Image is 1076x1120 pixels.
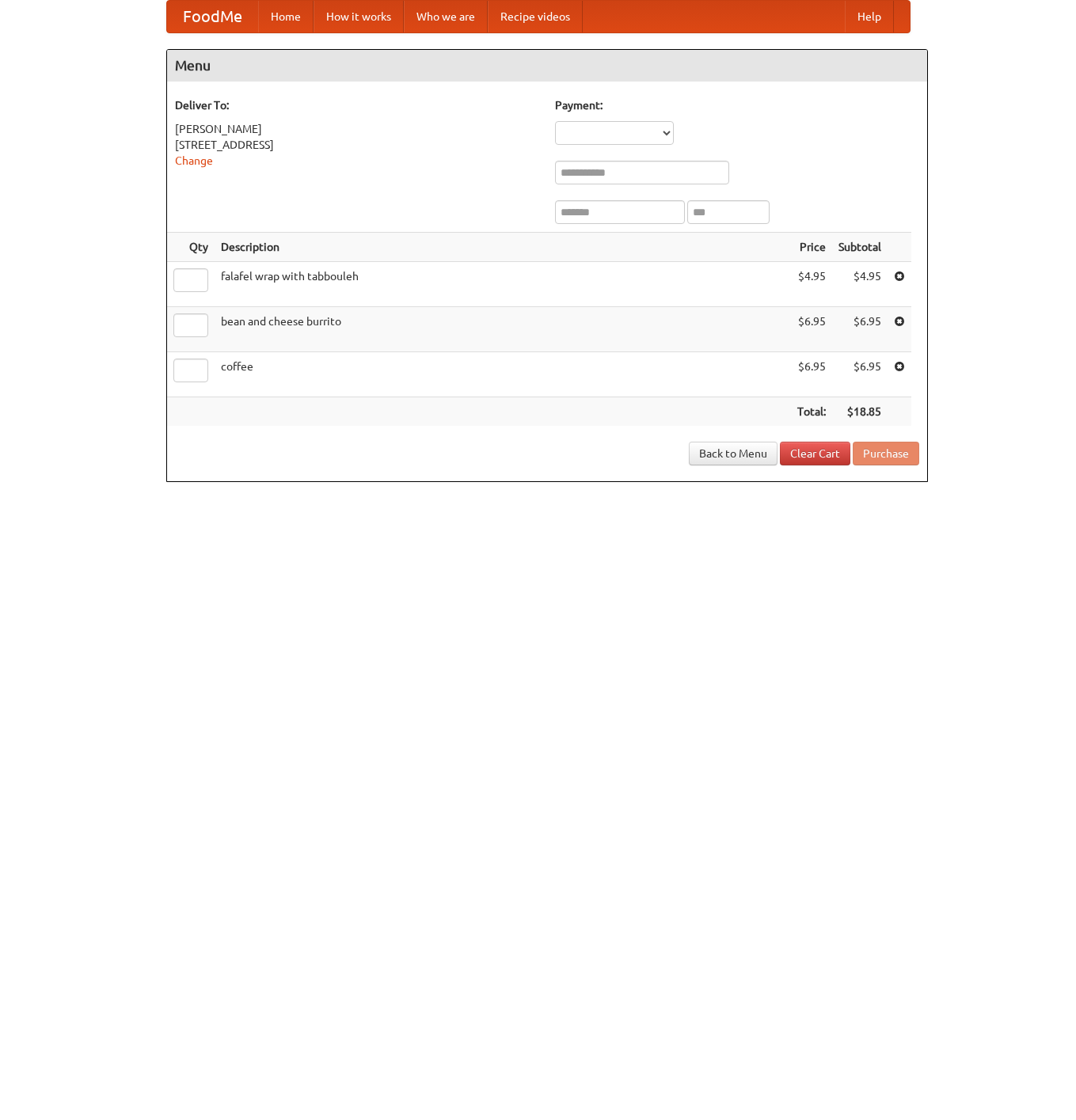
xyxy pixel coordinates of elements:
[175,154,213,167] a: Change
[832,397,888,427] th: $18.85
[853,442,919,465] button: Purchase
[167,1,258,32] a: FoodMe
[845,1,894,32] a: Help
[175,121,539,137] div: [PERSON_NAME]
[832,352,888,397] td: $6.95
[488,1,583,32] a: Recipe videos
[791,352,832,397] td: $6.95
[258,1,314,32] a: Home
[404,1,488,32] a: Who we are
[780,442,850,465] a: Clear Cart
[215,352,791,397] td: coffee
[832,262,888,307] td: $4.95
[791,397,832,427] th: Total:
[175,97,539,113] h5: Deliver To:
[215,307,791,352] td: bean and cheese burrito
[832,233,888,262] th: Subtotal
[689,442,778,465] a: Back to Menu
[832,307,888,352] td: $6.95
[167,50,927,82] h4: Menu
[791,233,832,262] th: Price
[215,233,791,262] th: Description
[314,1,404,32] a: How it works
[175,137,539,153] div: [STREET_ADDRESS]
[791,262,832,307] td: $4.95
[215,262,791,307] td: falafel wrap with tabbouleh
[167,233,215,262] th: Qty
[555,97,919,113] h5: Payment:
[791,307,832,352] td: $6.95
